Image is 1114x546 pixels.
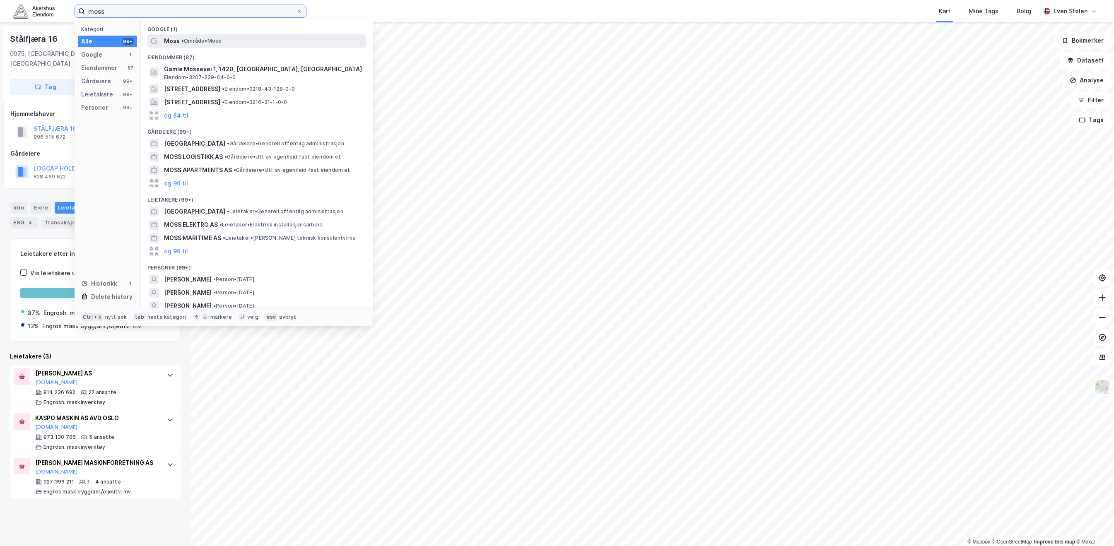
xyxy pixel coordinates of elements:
[164,246,188,256] button: og 96 til
[26,219,34,227] div: 4
[13,4,55,18] img: akershus-eiendom-logo.9091f326c980b4bce74ccdd9f866810c.svg
[1072,112,1111,128] button: Tags
[1095,379,1110,395] img: Z
[213,276,254,283] span: Person • [DATE]
[55,202,101,214] div: Leietakere
[234,167,236,173] span: •
[10,202,27,214] div: Info
[87,479,121,485] div: 1 - 4 ansatte
[227,140,229,147] span: •
[164,274,212,284] span: [PERSON_NAME]
[133,313,146,321] div: tab
[85,5,296,17] input: Søk på adresse, matrikkel, gårdeiere, leietakere eller personer
[30,268,109,278] div: Vis leietakere uten ansatte
[213,289,254,296] span: Person • [DATE]
[10,109,180,119] div: Hjemmelshaver
[28,321,39,331] div: 13%
[164,84,220,94] span: [STREET_ADDRESS]
[219,221,222,228] span: •
[164,233,221,243] span: MOSS MARITIME AS
[939,6,950,16] div: Kart
[10,32,59,46] div: Stålfjæra 16
[164,165,232,175] span: MOSS APARTMENTS AS
[122,91,134,98] div: 99+
[127,280,134,287] div: 1
[224,154,341,160] span: Gårdeiere • Utl. av egen/leid fast eiendom el.
[31,202,51,214] div: Eiere
[35,379,78,386] button: [DOMAIN_NAME]
[164,288,212,298] span: [PERSON_NAME]
[164,74,236,81] span: Eiendom • 3207-239-64-0-0
[224,154,227,160] span: •
[227,208,229,214] span: •
[164,97,220,107] span: [STREET_ADDRESS]
[141,122,373,137] div: Gårdeiere (99+)
[122,104,134,111] div: 99+
[34,173,66,180] div: 828 469 622
[105,314,127,320] div: nytt søk
[10,149,180,159] div: Gårdeiere
[219,221,323,228] span: Leietaker • Elektrisk installasjonsarbeid
[122,78,134,84] div: 99+
[1054,6,1087,16] div: Even Stølen
[1073,506,1114,546] div: Kontrollprogram for chat
[43,308,112,318] div: Engrosh. maskinverktøy
[227,140,344,147] span: Gårdeiere • Generell offentlig administrasjon
[265,313,278,321] div: esc
[81,36,92,46] div: Alle
[967,539,990,545] a: Mapbox
[89,434,114,440] div: 5 ansatte
[164,220,218,230] span: MOSS ELEKTRO AS
[81,50,102,60] div: Google
[42,321,143,331] div: Engros mask bygg/anl./oljeutv. mv.
[35,413,159,423] div: KASPO MASKIN AS AVD OSLO
[28,308,40,318] div: 87%
[10,49,118,69] div: 0975, [GEOGRAPHIC_DATA], [GEOGRAPHIC_DATA]
[222,86,295,92] span: Eiendom • 3218-43-128-0-0
[227,208,343,215] span: Leietaker • Generell offentlig administrasjon
[89,389,116,396] div: 22 ansatte
[122,38,134,45] div: 99+
[81,279,117,289] div: Historikk
[992,539,1032,545] a: OpenStreetMap
[279,314,296,320] div: avbryt
[969,6,998,16] div: Mine Tags
[234,167,350,173] span: Gårdeiere • Utl. av egen/leid fast eiendom el.
[43,479,74,485] div: 927 396 211
[141,258,373,273] div: Personer (99+)
[10,79,81,95] button: Tag
[164,178,188,188] button: og 96 til
[164,207,225,216] span: [GEOGRAPHIC_DATA]
[35,424,78,431] button: [DOMAIN_NAME]
[147,314,186,320] div: neste kategori
[213,303,216,309] span: •
[1071,92,1111,108] button: Filter
[10,351,181,361] div: Leietakere (3)
[210,314,232,320] div: markere
[1017,6,1031,16] div: Bolig
[81,76,111,86] div: Gårdeiere
[164,301,212,311] span: [PERSON_NAME]
[81,89,113,99] div: Leietakere
[43,488,133,495] div: Engros mask bygg/anl./oljeutv. mv.
[223,235,357,241] span: Leietaker • [PERSON_NAME] teknisk konsulentvirks.
[223,235,225,241] span: •
[247,314,258,320] div: velg
[213,289,216,296] span: •
[181,38,184,44] span: •
[1073,506,1114,546] iframe: Chat Widget
[91,292,133,302] div: Delete history
[164,64,363,74] span: Gamle Mossevei 1, 1420, [GEOGRAPHIC_DATA], [GEOGRAPHIC_DATA]
[81,103,108,113] div: Personer
[43,399,105,406] div: Engrosh. maskinverktøy
[222,99,287,106] span: Eiendom • 3216-31-1-0-0
[164,139,225,149] span: [GEOGRAPHIC_DATA]
[43,389,75,396] div: 814 236 692
[34,134,65,140] div: 996 515 672
[1060,52,1111,69] button: Datasett
[41,217,98,229] div: Transaksjoner
[1063,72,1111,89] button: Analyse
[81,313,104,321] div: Ctrl + k
[222,99,224,105] span: •
[43,434,76,440] div: 973 130 706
